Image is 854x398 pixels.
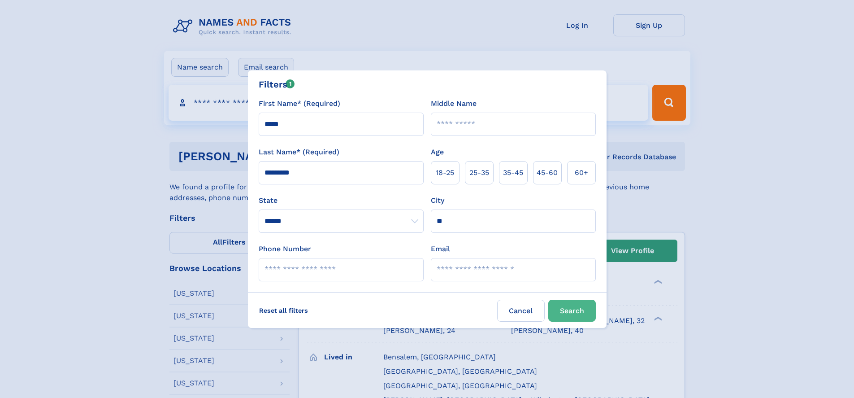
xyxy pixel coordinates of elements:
label: First Name* (Required) [259,98,340,109]
div: Filters [259,78,295,91]
span: 18‑25 [436,167,454,178]
label: State [259,195,424,206]
label: Age [431,147,444,157]
span: 60+ [575,167,588,178]
label: Email [431,244,450,254]
label: City [431,195,444,206]
button: Search [548,300,596,322]
label: Phone Number [259,244,311,254]
label: Last Name* (Required) [259,147,339,157]
label: Reset all filters [253,300,314,321]
span: 35‑45 [503,167,523,178]
span: 25‑35 [469,167,489,178]
label: Middle Name [431,98,477,109]
label: Cancel [497,300,545,322]
span: 45‑60 [537,167,558,178]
